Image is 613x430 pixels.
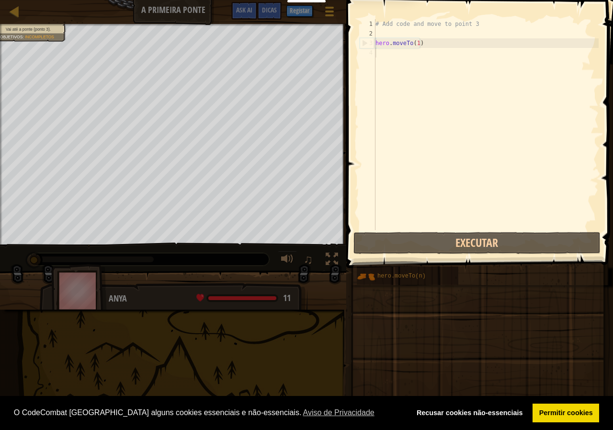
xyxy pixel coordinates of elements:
[23,35,25,39] span: :
[360,29,375,38] div: 2
[6,27,51,32] span: Vai até a ponte (ponto 3).
[353,232,601,254] button: Executar
[360,38,375,48] div: 3
[231,2,257,20] button: Ask AI
[410,404,529,423] a: deny cookies
[286,5,313,17] button: Registar
[377,273,426,279] span: hero.moveTo(n)
[360,48,375,58] div: 4
[301,406,376,420] a: learn more about cookies
[14,406,403,420] span: O CodeCombat [GEOGRAPHIC_DATA] alguns cookies essenciais e não-essenciais.
[25,35,54,39] span: Incompletos
[262,5,277,14] span: Dicas
[236,5,252,14] span: Ask AI
[533,404,599,423] a: allow cookies
[318,2,341,24] button: Mostrar o menu do jogo
[360,19,375,29] div: 1
[357,267,375,286] img: portrait.png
